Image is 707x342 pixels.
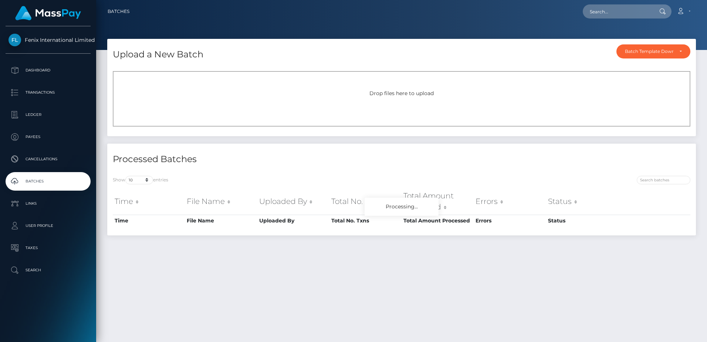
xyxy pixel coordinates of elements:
a: Cancellations [6,150,91,168]
a: Links [6,194,91,213]
th: Total Amount Processed [402,215,474,227]
div: Processing... [365,198,439,216]
img: Fenix International Limited [9,34,21,46]
th: Total No. Txns [329,188,402,215]
h4: Upload a New Batch [113,48,203,61]
p: Cancellations [9,154,88,165]
a: Batches [108,4,129,19]
input: Search... [583,4,652,19]
p: Taxes [9,242,88,254]
p: Links [9,198,88,209]
p: Ledger [9,109,88,120]
th: Errors [474,215,546,227]
th: File Name [185,215,257,227]
a: Payees [6,128,91,146]
a: Taxes [6,239,91,257]
th: File Name [185,188,257,215]
th: Uploaded By [257,215,329,227]
th: Total Amount Processed [402,188,474,215]
a: Batches [6,172,91,191]
img: MassPay Logo [15,6,81,20]
p: Batches [9,176,88,187]
th: Status [546,215,618,227]
a: Ledger [6,105,91,124]
select: Showentries [125,176,153,184]
span: Fenix International Limited [6,37,91,43]
a: Transactions [6,83,91,102]
th: Total No. Txns [329,215,402,227]
div: Batch Template Download [625,48,673,54]
button: Batch Template Download [616,44,690,58]
p: Search [9,265,88,276]
a: Dashboard [6,61,91,80]
th: Errors [474,188,546,215]
p: Dashboard [9,65,88,76]
th: Status [546,188,618,215]
span: Drop files here to upload [369,90,434,97]
label: Show entries [113,176,168,184]
a: User Profile [6,217,91,235]
th: Time [113,188,185,215]
p: Transactions [9,87,88,98]
h4: Processed Batches [113,153,396,166]
a: Search [6,261,91,279]
p: User Profile [9,220,88,231]
th: Time [113,215,185,227]
th: Uploaded By [257,188,329,215]
input: Search batches [637,176,690,184]
p: Payees [9,131,88,142]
